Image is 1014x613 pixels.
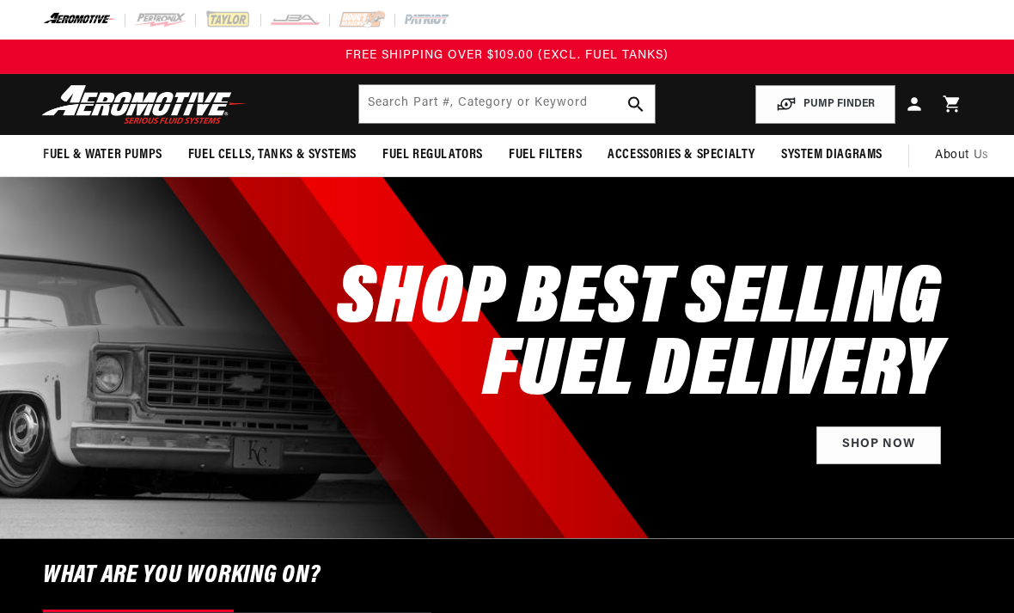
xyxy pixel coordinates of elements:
[43,146,162,164] span: Fuel & Water Pumps
[359,85,656,123] input: Search by Part Number, Category or Keyword
[608,146,755,164] span: Accessories & Specialty
[496,135,595,175] summary: Fuel Filters
[370,135,496,175] summary: Fuel Regulators
[30,135,175,175] summary: Fuel & Water Pumps
[345,49,669,62] span: FREE SHIPPING OVER $109.00 (EXCL. FUEL TANKS)
[816,426,941,465] a: Shop Now
[382,146,483,164] span: Fuel Regulators
[337,265,941,409] h2: SHOP BEST SELLING FUEL DELIVERY
[755,85,895,124] button: PUMP FINDER
[509,146,582,164] span: Fuel Filters
[935,149,989,162] span: About Us
[595,135,768,175] summary: Accessories & Specialty
[37,84,252,125] img: Aeromotive
[188,146,357,164] span: Fuel Cells, Tanks & Systems
[922,135,1002,176] a: About Us
[617,85,655,123] button: search button
[175,135,370,175] summary: Fuel Cells, Tanks & Systems
[768,135,895,175] summary: System Diagrams
[781,146,883,164] span: System Diagrams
